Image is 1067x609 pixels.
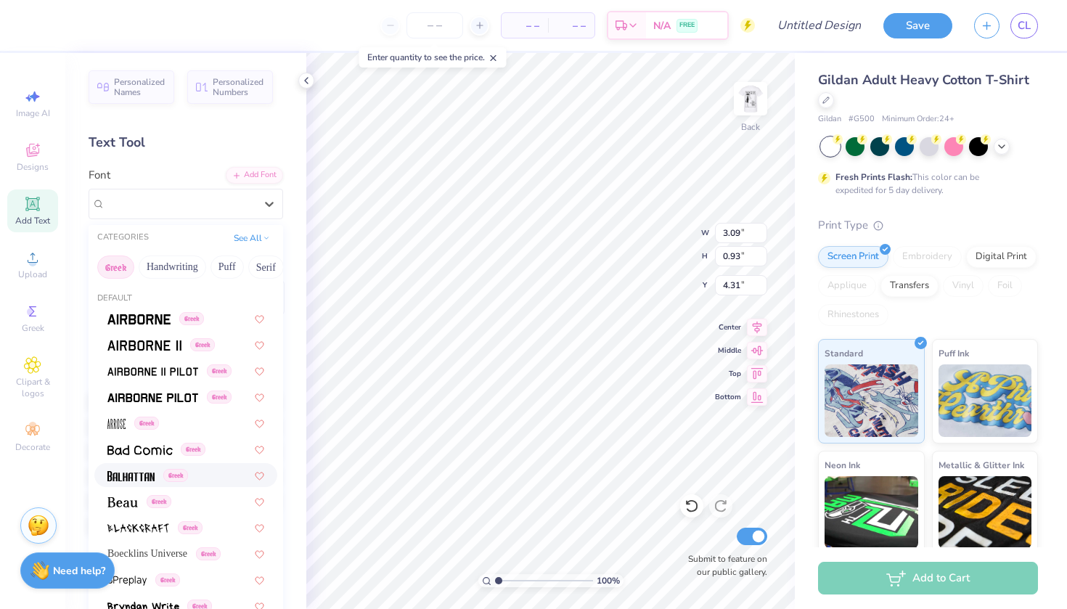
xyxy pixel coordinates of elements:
[741,120,760,134] div: Back
[178,521,203,534] span: Greek
[715,346,741,356] span: Middle
[715,322,741,332] span: Center
[210,256,244,279] button: Puff
[15,215,50,226] span: Add Text
[406,12,463,38] input: – –
[825,457,860,473] span: Neon Ink
[107,314,171,324] img: Airborne
[196,547,221,560] span: Greek
[818,113,841,126] span: Gildan
[825,346,863,361] span: Standard
[226,167,283,184] div: Add Font
[988,275,1022,297] div: Foil
[715,392,741,402] span: Bottom
[207,391,232,404] span: Greek
[825,476,918,549] img: Neon Ink
[766,11,872,40] input: Untitled Design
[53,564,105,578] strong: Need help?
[207,364,232,377] span: Greek
[939,346,969,361] span: Puff Ink
[7,376,58,399] span: Clipart & logos
[557,18,586,33] span: – –
[107,367,198,377] img: Airborne II Pilot
[736,84,765,113] img: Back
[1018,17,1031,34] span: CL
[15,441,50,453] span: Decorate
[107,576,147,586] img: BPreplay
[943,275,984,297] div: Vinyl
[825,364,918,437] img: Standard
[89,133,283,152] div: Text Tool
[114,77,165,97] span: Personalized Names
[107,393,198,403] img: Airborne Pilot
[849,113,875,126] span: # G500
[835,171,912,183] strong: Fresh Prints Flash:
[97,232,149,244] div: CATEGORIES
[679,20,695,30] span: FREE
[597,574,620,587] span: 100 %
[17,161,49,173] span: Designs
[939,364,1032,437] img: Puff Ink
[715,369,741,379] span: Top
[16,107,50,119] span: Image AI
[818,275,876,297] div: Applique
[883,13,952,38] button: Save
[880,275,939,297] div: Transfers
[882,113,954,126] span: Minimum Order: 24 +
[653,18,671,33] span: N/A
[213,77,264,97] span: Personalized Numbers
[818,217,1038,234] div: Print Type
[359,47,507,68] div: Enter quantity to see the price.
[134,417,159,430] span: Greek
[248,256,284,279] button: Serif
[147,495,171,508] span: Greek
[939,476,1032,549] img: Metallic & Glitter Ink
[818,71,1029,89] span: Gildan Adult Heavy Cotton T-Shirt
[107,523,169,534] img: Blackcraft
[229,231,274,245] button: See All
[163,469,188,482] span: Greek
[893,246,962,268] div: Embroidery
[179,312,204,325] span: Greek
[89,293,283,305] div: Default
[835,171,1014,197] div: This color can be expedited for 5 day delivery.
[107,497,138,507] img: Beau
[510,18,539,33] span: – –
[107,340,181,351] img: Airborne II
[966,246,1037,268] div: Digital Print
[107,546,187,561] span: Boecklins Universe
[181,443,205,456] span: Greek
[818,304,888,326] div: Rhinestones
[107,471,155,481] img: Balhattan
[107,445,173,455] img: Bad Comic
[939,457,1024,473] span: Metallic & Glitter Ink
[22,322,44,334] span: Greek
[18,269,47,280] span: Upload
[139,256,206,279] button: Handwriting
[155,573,180,586] span: Greek
[680,552,767,579] label: Submit to feature on our public gallery.
[89,167,110,184] label: Font
[1010,13,1038,38] a: CL
[97,256,134,279] button: Greek
[107,419,126,429] img: Arrose
[190,338,215,351] span: Greek
[818,246,888,268] div: Screen Print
